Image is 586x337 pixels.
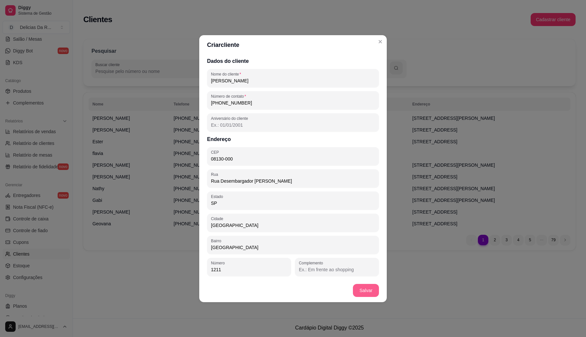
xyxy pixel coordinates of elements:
[211,194,225,199] label: Estado
[211,156,375,162] input: CEP
[211,216,226,221] label: Cidade
[211,200,375,206] input: Estado
[211,116,250,121] label: Aniversário do cliente
[211,93,248,99] label: Número de contato
[211,238,224,244] label: Bairro
[353,284,379,297] button: Salvar
[211,244,375,251] input: Bairro
[211,222,375,229] input: Cidade
[211,172,220,177] label: Rua
[199,35,387,55] header: Criar cliente
[211,77,375,84] input: Nome do cliente
[211,71,243,77] label: Nome do cliente
[207,135,379,143] h2: Endereço
[211,178,375,184] input: Rua
[207,57,379,65] h2: Dados do cliente
[211,149,221,155] label: CEP
[211,260,227,266] label: Número
[211,266,287,273] input: Número
[299,266,375,273] input: Complemento
[211,100,375,106] input: Número de contato
[375,36,385,47] button: Close
[211,122,375,128] input: Aniversário do cliente
[299,260,325,266] label: Complemento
